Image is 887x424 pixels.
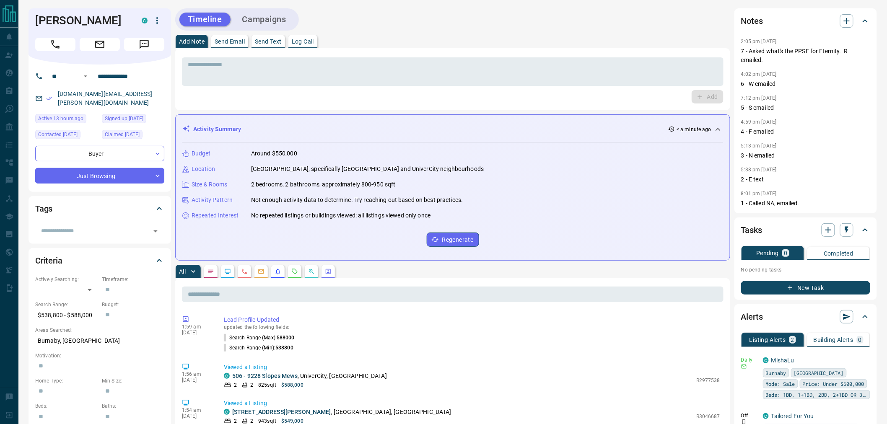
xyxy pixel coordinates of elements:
p: 2:05 pm [DATE] [741,39,777,44]
h2: Notes [741,14,763,28]
a: MishaLu [771,357,794,364]
p: Add Note [179,39,205,44]
p: 2 [234,381,237,389]
p: Completed [824,251,853,256]
div: Just Browsing [35,168,164,184]
span: Email [80,38,120,51]
span: Active 13 hours ago [38,114,83,123]
p: 1 - Called NA, emailed. [741,199,870,208]
svg: Calls [241,268,248,275]
p: Search Range: [35,301,98,308]
div: Fri Sep 12 2025 [35,114,98,126]
h2: Criteria [35,254,62,267]
div: Tags [35,199,164,219]
p: Listing Alerts [750,337,786,343]
p: updated the following fields: [224,324,720,330]
span: Signed up [DATE] [105,114,143,123]
p: 7:12 pm [DATE] [741,95,777,101]
div: Tasks [741,220,870,240]
a: 506 - 9228 Slopes Mews [232,372,298,379]
span: Price: Under $600,000 [803,380,864,388]
p: Min Size: [102,377,164,385]
p: 5:13 pm [DATE] [741,143,777,149]
p: Location [192,165,215,173]
button: Timeline [179,13,231,26]
p: Activity Summary [193,125,241,134]
p: $538,800 - $588,000 [35,308,98,322]
p: [DATE] [182,330,211,336]
button: Open [150,225,161,237]
button: Regenerate [427,233,479,247]
p: Motivation: [35,352,164,359]
p: 1:56 am [182,371,211,377]
p: Log Call [292,39,314,44]
p: 0 [858,337,862,343]
p: 4:02 pm [DATE] [741,71,777,77]
svg: Lead Browsing Activity [224,268,231,275]
p: No pending tasks [741,264,870,276]
svg: Requests [291,268,298,275]
div: Criteria [35,251,164,271]
p: 2 bedrooms, 2 bathrooms, approximately 800-950 sqft [251,180,396,189]
p: 2 [250,381,253,389]
p: Send Text [255,39,282,44]
p: Areas Searched: [35,326,164,334]
p: 825 sqft [258,381,276,389]
p: 5:38 pm [DATE] [741,167,777,173]
svg: Listing Alerts [275,268,281,275]
p: Actively Searching: [35,276,98,283]
p: R3046687 [696,413,720,420]
span: Mode: Sale [766,380,795,388]
svg: Email Verified [46,96,52,101]
span: Burnaby [766,369,786,377]
p: Timeframe: [102,276,164,283]
span: [GEOGRAPHIC_DATA] [794,369,844,377]
p: [DATE] [182,377,211,383]
svg: Email [741,364,747,370]
p: Baths: [102,402,164,410]
p: Off [741,412,758,419]
svg: Opportunities [308,268,315,275]
span: Call [35,38,75,51]
div: Alerts [741,307,870,327]
div: Mon Nov 06 2023 [102,130,164,142]
svg: Emails [258,268,265,275]
a: [DOMAIN_NAME][EMAIL_ADDRESS][PERSON_NAME][DOMAIN_NAME] [58,90,153,106]
p: Viewed a Listing [224,399,720,408]
p: Home Type: [35,377,98,385]
p: 4 - F emailed [741,127,870,136]
p: Beds: [35,402,98,410]
p: [GEOGRAPHIC_DATA], specifically [GEOGRAPHIC_DATA] and UniverCity neighbourhoods [251,165,484,173]
p: R2977538 [696,377,720,384]
p: Building Alerts [814,337,853,343]
button: Open [80,71,91,81]
p: , UniverCity, [GEOGRAPHIC_DATA] [232,372,387,380]
div: condos.ca [763,413,769,419]
div: Mon Nov 06 2023 [102,114,164,126]
span: Message [124,38,164,51]
button: Campaigns [234,13,295,26]
p: 4:59 pm [DATE] [741,119,777,125]
p: Repeated Interest [192,211,239,220]
p: Not enough activity data to determine. Try reaching out based on best practices. [251,196,463,204]
p: Send Email [215,39,245,44]
p: 6 - W emailed [741,80,870,88]
p: $588,000 [281,381,303,389]
p: 8:01 pm [DATE] [741,191,777,196]
p: Pending [756,250,779,256]
span: Beds: 1BD, 1+1BD, 2BD, 2+1BD OR 3BD+ [766,390,867,399]
p: Size & Rooms [192,180,228,189]
p: Search Range (Min) : [224,344,293,352]
p: [DATE] [182,413,211,419]
p: Budget [192,149,211,158]
p: , [GEOGRAPHIC_DATA], [GEOGRAPHIC_DATA] [232,408,451,416]
h2: Alerts [741,310,763,323]
p: < a minute ago [677,126,711,133]
span: 588000 [277,335,295,341]
h2: Tags [35,202,52,215]
p: 3 - N emailed [741,151,870,160]
p: Activity Pattern [192,196,233,204]
p: Around $550,000 [251,149,297,158]
div: Buyer [35,146,164,161]
p: 2 - E text [741,175,870,184]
